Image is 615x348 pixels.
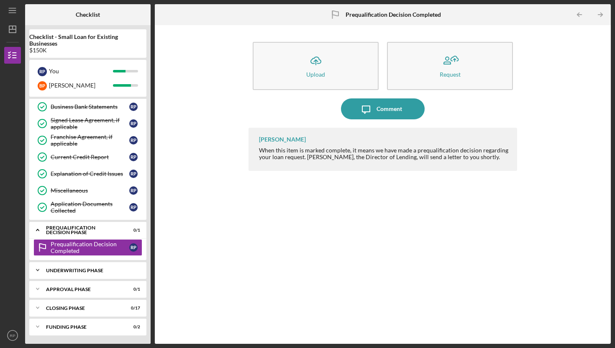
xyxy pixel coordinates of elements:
[129,103,138,111] div: R P
[33,239,142,256] a: Prequalification Decision CompletedRP
[46,325,119,330] div: Funding Phase
[33,115,142,132] a: Signed Lease Agreement, if applicableRP
[125,325,140,330] div: 0 / 2
[33,182,142,199] a: MiscellaneousRP
[306,71,325,77] div: Upload
[46,287,119,292] div: Approval Phase
[346,11,441,18] b: Prequalification Decision Completed
[49,64,113,78] div: You
[33,199,142,216] a: Application Documents CollectedRP
[51,241,129,254] div: Prequalification Decision Completed
[129,136,138,144] div: R P
[33,98,142,115] a: Business Bank StatementsRP
[259,147,509,160] div: When this item is marked complete, it means we have made a prequalification decision regarding yo...
[33,149,142,165] a: Current Credit ReportRP
[51,170,129,177] div: Explanation of Credit Issues
[51,187,129,194] div: Miscellaneous
[129,186,138,195] div: R P
[33,132,142,149] a: Franchise Agreement, if applicableRP
[125,287,140,292] div: 0 / 1
[253,42,379,90] button: Upload
[51,201,129,214] div: Application Documents Collected
[46,268,136,273] div: Underwriting Phase
[341,98,425,119] button: Comment
[51,134,129,147] div: Franchise Agreement, if applicable
[51,117,129,130] div: Signed Lease Agreement, if applicable
[4,327,21,344] button: RP
[440,71,461,77] div: Request
[129,170,138,178] div: R P
[387,42,513,90] button: Request
[33,165,142,182] a: Explanation of Credit IssuesRP
[51,103,129,110] div: Business Bank Statements
[49,78,113,93] div: [PERSON_NAME]
[51,154,129,160] div: Current Credit Report
[76,11,100,18] b: Checklist
[259,136,306,143] div: [PERSON_NAME]
[46,225,119,235] div: Prequalification Decision Phase
[38,67,47,76] div: R P
[46,306,119,311] div: Closing Phase
[129,119,138,128] div: R P
[129,153,138,161] div: R P
[10,333,15,338] text: RP
[125,306,140,311] div: 0 / 17
[38,81,47,90] div: B P
[377,98,402,119] div: Comment
[29,34,146,47] b: Checklist - Small Loan for Existing Businesses
[129,203,138,211] div: R P
[129,243,138,252] div: R P
[29,47,146,54] div: $150K
[125,228,140,233] div: 0 / 1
